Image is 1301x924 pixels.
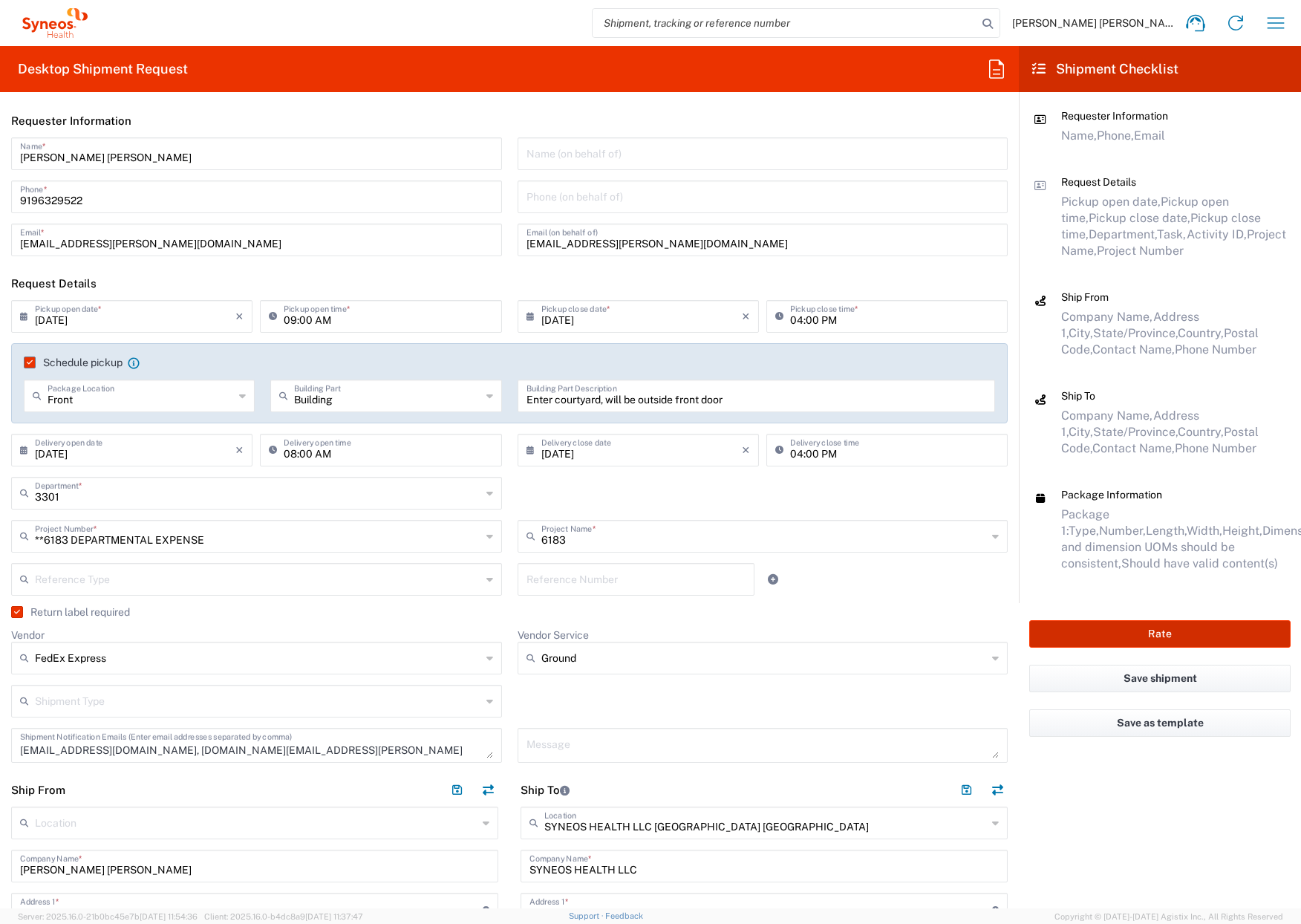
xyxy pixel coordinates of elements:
span: Type, [1069,524,1099,538]
label: Return label required [11,606,130,618]
label: Vendor [11,628,45,642]
span: Country, [1178,326,1224,340]
h2: Ship From [11,783,65,798]
input: Shipment, tracking or reference number [593,9,977,37]
span: Number, [1099,524,1146,538]
button: Rate [1029,620,1291,648]
span: Phone, [1097,128,1134,143]
h2: Requester Information [11,114,131,128]
span: Name, [1061,128,1097,143]
span: [DATE] 11:54:36 [140,912,198,921]
span: Country, [1178,425,1224,439]
span: Client: 2025.16.0-b4dc8a9 [204,912,363,921]
span: Contact Name, [1092,342,1175,357]
i: × [235,438,244,462]
span: Company Name, [1061,409,1153,423]
span: Phone Number [1175,441,1256,455]
span: Ship From [1061,291,1109,303]
span: Contact Name, [1092,441,1175,455]
i: × [742,305,750,328]
span: Requester Information [1061,110,1168,122]
label: Vendor Service [518,628,589,642]
span: Phone Number [1175,342,1256,357]
span: State/Province, [1093,425,1178,439]
button: Save as template [1029,709,1291,737]
span: [PERSON_NAME] [PERSON_NAME] [1012,16,1176,30]
span: Width, [1187,524,1222,538]
a: Support [569,911,606,920]
span: Pickup close date, [1089,211,1190,225]
i: × [235,305,244,328]
span: Email [1134,128,1165,143]
span: Length, [1146,524,1187,538]
span: Package Information [1061,489,1162,501]
a: Feedback [605,911,643,920]
span: Copyright © [DATE]-[DATE] Agistix Inc., All Rights Reserved [1054,910,1283,923]
a: Add Reference [763,569,783,590]
h2: Request Details [11,276,97,291]
span: Project Number [1097,244,1184,258]
span: Ship To [1061,390,1095,402]
span: Package 1: [1061,507,1109,538]
span: Server: 2025.16.0-21b0bc45e7b [18,912,198,921]
span: Company Name, [1061,310,1153,324]
span: City, [1069,425,1093,439]
i: × [742,438,750,462]
span: Task, [1157,227,1187,241]
span: Department, [1089,227,1157,241]
span: Activity ID, [1187,227,1247,241]
span: [DATE] 11:37:47 [305,912,363,921]
span: Pickup open date, [1061,195,1161,209]
span: Height, [1222,524,1262,538]
span: Request Details [1061,176,1136,188]
span: City, [1069,326,1093,340]
span: State/Province, [1093,326,1178,340]
span: Should have valid content(s) [1121,556,1278,570]
button: Save shipment [1029,665,1291,692]
h2: Desktop Shipment Request [18,60,188,78]
h2: Ship To [521,783,570,798]
label: Schedule pickup [24,357,123,368]
h2: Shipment Checklist [1032,60,1178,78]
